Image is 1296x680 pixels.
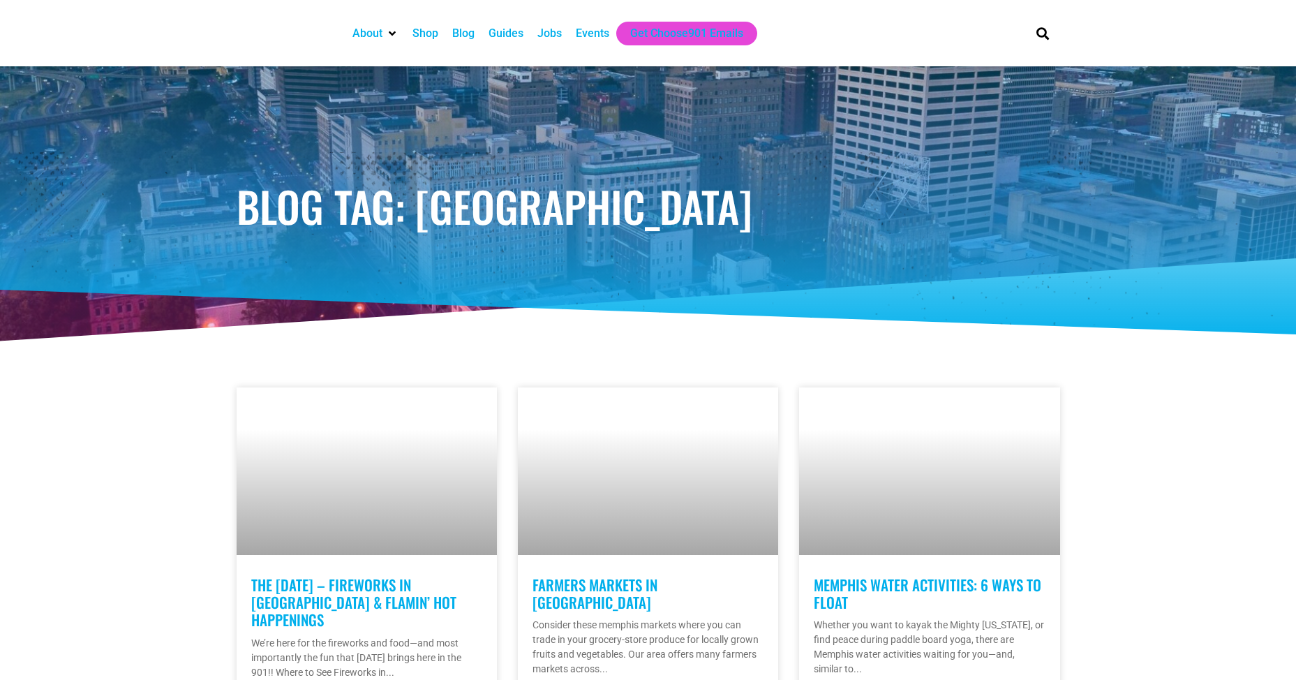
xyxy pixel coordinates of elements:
[237,185,1060,227] h1: Blog Tag: [GEOGRAPHIC_DATA]
[630,25,743,42] a: Get Choose901 Emails
[352,25,382,42] a: About
[537,25,562,42] a: Jobs
[345,22,405,45] div: About
[576,25,609,42] a: Events
[412,25,438,42] a: Shop
[345,22,1013,45] nav: Main nav
[532,574,657,613] a: Farmers Markets in [GEOGRAPHIC_DATA]
[1031,22,1054,45] div: Search
[814,574,1041,613] a: Memphis Water Activities: 6 Ways to Float
[251,574,456,630] a: The [DATE] – Fireworks in [GEOGRAPHIC_DATA] & Flamin’ Hot Happenings
[489,25,523,42] a: Guides
[452,25,475,42] a: Blog
[532,618,764,677] p: Consider these memphis markets where you can trade in your grocery-store produce for locally grow...
[799,387,1059,555] a: People kayaking the Mississippi River with the Memphis Bridge in the background
[251,636,482,680] p: We’re here for the fireworks and food—and most importantly the fun that [DATE] brings here in the...
[814,618,1045,677] p: Whether you want to kayak the Mighty [US_STATE], or find peace during paddle board yoga, there ar...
